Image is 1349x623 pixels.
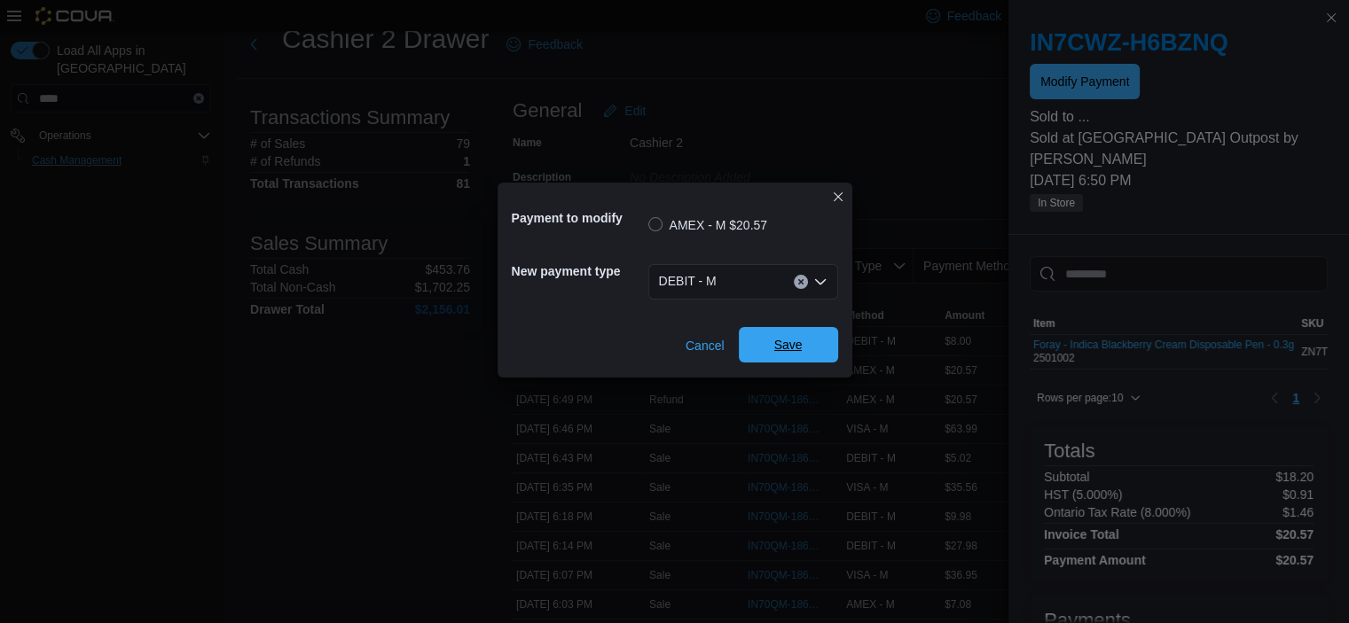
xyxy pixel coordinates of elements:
span: DEBIT - M [659,270,717,292]
span: Cancel [686,337,725,354]
h5: Payment to modify [512,200,645,236]
button: Clear input [794,275,808,289]
h5: New payment type [512,253,645,289]
button: Cancel [678,328,732,363]
label: AMEX - M $20.57 [648,214,768,236]
button: Open list of options [813,275,827,289]
button: Closes this modal window [827,186,849,207]
button: Save [739,327,838,362]
input: Accessible screen reader label [724,271,725,292]
span: Save [774,336,803,354]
